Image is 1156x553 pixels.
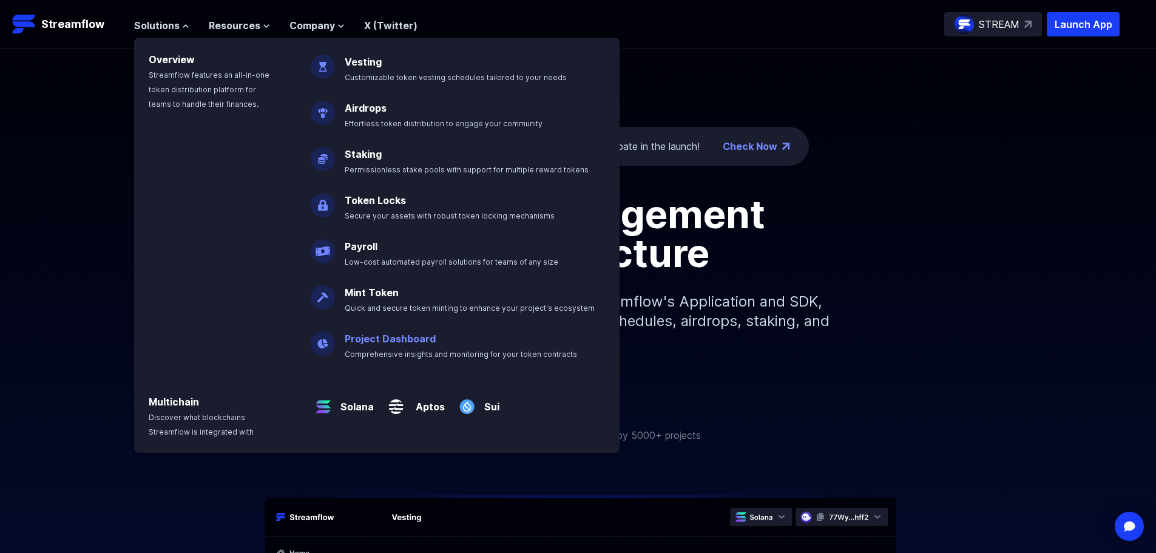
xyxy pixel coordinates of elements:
[345,165,589,174] span: Permissionless stake pools with support for multiple reward tokens
[311,322,335,356] img: Project Dashboard
[209,18,270,33] button: Resources
[944,12,1042,36] a: STREAM
[311,229,335,263] img: Payroll
[345,56,382,68] a: Vesting
[782,143,789,150] img: top-right-arrow.png
[364,19,417,32] a: X (Twitter)
[580,428,701,443] p: Trusted by 5000+ projects
[149,413,254,436] span: Discover what blockchains Streamflow is integrated with
[134,18,189,33] button: Solutions
[311,137,335,171] img: Staking
[408,390,445,414] a: Aptos
[345,257,558,266] span: Low-cost automated payroll solutions for teams of any size
[455,385,479,419] img: Sui
[311,45,335,79] img: Vesting
[345,304,595,313] span: Quick and secure token minting to enhance your project's ecosystem
[149,396,199,408] a: Multichain
[955,15,974,34] img: streamflow-logo-circle.png
[345,73,567,82] span: Customizable token vesting schedules tailored to your needs
[345,287,399,299] a: Mint Token
[345,119,543,128] span: Effortless token distribution to engage your community
[41,16,104,33] p: Streamflow
[134,18,180,33] span: Solutions
[12,12,36,36] img: Streamflow Logo
[345,333,436,345] a: Project Dashboard
[345,148,382,160] a: Staking
[723,139,777,154] a: Check Now
[209,18,260,33] span: Resources
[311,91,335,125] img: Airdrops
[345,194,406,206] a: Token Locks
[1047,12,1120,36] button: Launch App
[384,385,408,419] img: Aptos
[479,390,499,414] a: Sui
[345,350,577,359] span: Comprehensive insights and monitoring for your token contracts
[12,12,122,36] a: Streamflow
[289,18,345,33] button: Company
[149,53,195,66] a: Overview
[979,17,1019,32] p: STREAM
[1024,21,1032,28] img: top-right-arrow.svg
[311,385,336,419] img: Solana
[345,102,387,114] a: Airdrops
[1115,512,1144,541] div: Open Intercom Messenger
[311,183,335,217] img: Token Locks
[289,18,335,33] span: Company
[311,276,335,310] img: Mint Token
[345,211,555,220] span: Secure your assets with robust token locking mechanisms
[149,70,269,109] span: Streamflow features an all-in-one token distribution platform for teams to handle their finances.
[345,240,377,253] a: Payroll
[336,390,374,414] a: Solana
